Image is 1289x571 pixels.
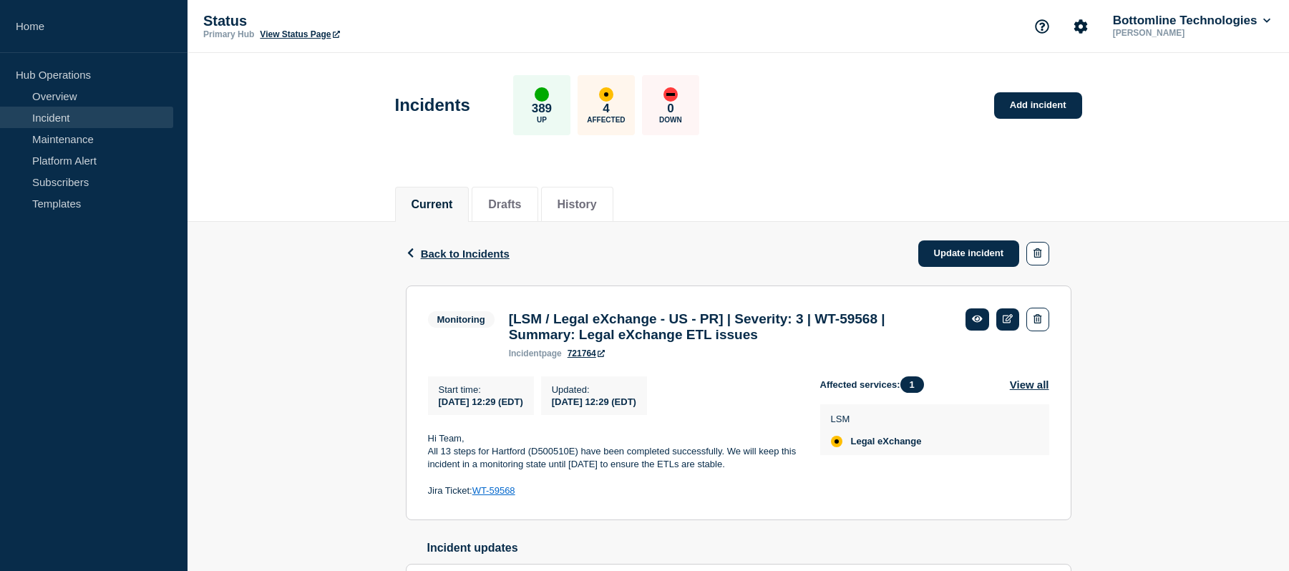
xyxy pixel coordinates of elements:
div: [DATE] 12:29 (EDT) [552,395,636,407]
p: page [509,348,562,358]
p: Up [537,116,547,124]
p: Primary Hub [203,29,254,39]
p: Updated : [552,384,636,395]
p: 389 [532,102,552,116]
span: Legal eXchange [851,436,922,447]
span: Affected services: [820,376,931,393]
button: History [558,198,597,211]
button: Back to Incidents [406,248,510,260]
span: [DATE] 12:29 (EDT) [439,396,523,407]
span: Monitoring [428,311,495,328]
p: LSM [831,414,922,424]
div: affected [831,436,842,447]
p: 0 [667,102,673,116]
span: 1 [900,376,924,393]
button: Account settings [1066,11,1096,42]
a: Add incident [994,92,1082,119]
span: Back to Incidents [421,248,510,260]
button: Bottomline Technologies [1110,14,1273,28]
a: Update incident [918,240,1020,267]
p: Affected [587,116,625,124]
p: [PERSON_NAME] [1110,28,1259,38]
a: WT-59568 [472,485,515,496]
button: Current [412,198,453,211]
p: 4 [603,102,609,116]
h3: [LSM / Legal eXchange - US - PR] | Severity: 3 | WT-59568 | Summary: Legal eXchange ETL issues [509,311,951,343]
div: up [535,87,549,102]
div: down [663,87,678,102]
button: View all [1010,376,1049,393]
p: Jira Ticket: [428,484,797,497]
h2: Incident updates [427,542,1071,555]
p: Status [203,13,490,29]
p: All 13 steps for Hartford (D500510E) have been completed successfully. We will keep this incident... [428,445,797,472]
div: affected [599,87,613,102]
p: Hi Team, [428,432,797,445]
button: Drafts [488,198,521,211]
p: Start time : [439,384,523,395]
a: 721764 [568,348,605,358]
h1: Incidents [395,95,470,115]
span: incident [509,348,542,358]
p: Down [659,116,682,124]
button: Support [1027,11,1057,42]
a: View Status Page [260,29,339,39]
